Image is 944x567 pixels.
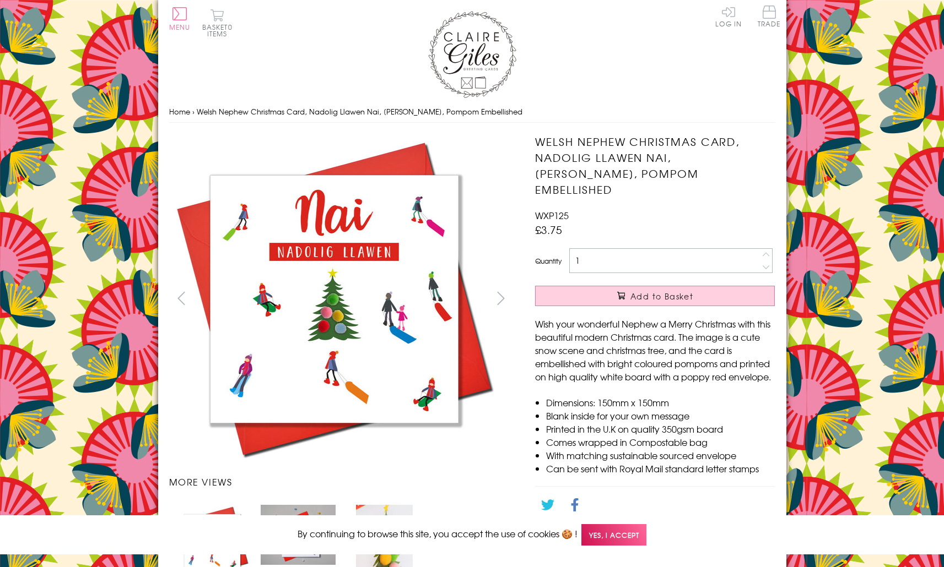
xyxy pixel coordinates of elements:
[581,524,646,546] span: Yes, I accept
[758,6,781,27] span: Trade
[169,286,194,310] button: prev
[758,6,781,29] a: Trade
[488,286,513,310] button: next
[169,22,191,32] span: Menu
[513,134,844,398] img: Welsh Nephew Christmas Card, Nadolig Llawen Nai, Sledgers, Pompom Embellished
[535,209,569,222] span: WXP125
[546,396,775,409] li: Dimensions: 150mm x 150mm
[169,475,514,488] h3: More views
[169,7,191,30] button: Menu
[202,9,233,37] button: Basket0 items
[546,449,775,462] li: With matching sustainable sourced envelope
[261,505,336,565] img: Welsh Nephew Christmas Card, Nadolig Llawen Nai, Sledgers, Pompom Embellished
[546,462,775,475] li: Can be sent with Royal Mail standard letter stamps
[535,317,775,383] p: Wish your wonderful Nephew a Merry Christmas with this beautiful modern Christmas card. The image...
[169,106,190,117] a: Home
[169,101,775,123] nav: breadcrumbs
[169,134,499,464] img: Welsh Nephew Christmas Card, Nadolig Llawen Nai, Sledgers, Pompom Embellished
[535,222,562,237] span: £3.75
[546,422,775,435] li: Printed in the U.K on quality 350gsm board
[630,291,693,302] span: Add to Basket
[192,106,195,117] span: ›
[715,6,742,27] a: Log In
[546,409,775,422] li: Blank inside for your own message
[546,435,775,449] li: Comes wrapped in Compostable bag
[428,11,516,98] img: Claire Giles Greetings Cards
[535,256,562,266] label: Quantity
[535,286,775,306] button: Add to Basket
[207,22,233,39] span: 0 items
[197,106,522,117] span: Welsh Nephew Christmas Card, Nadolig Llawen Nai, [PERSON_NAME], Pompom Embellished
[535,134,775,197] h1: Welsh Nephew Christmas Card, Nadolig Llawen Nai, [PERSON_NAME], Pompom Embellished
